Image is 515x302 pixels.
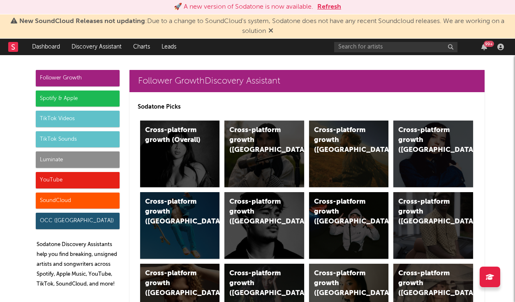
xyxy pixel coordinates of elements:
a: Cross-platform growth ([GEOGRAPHIC_DATA]) [224,192,304,259]
div: Cross-platform growth ([GEOGRAPHIC_DATA]) [229,125,285,155]
div: Cross-platform growth ([GEOGRAPHIC_DATA]) [398,269,454,298]
span: Dismiss [268,28,273,35]
div: Cross-platform growth ([GEOGRAPHIC_DATA]) [314,269,370,298]
a: Cross-platform growth ([GEOGRAPHIC_DATA]) [393,192,473,259]
div: Cross-platform growth ([GEOGRAPHIC_DATA]) [398,197,454,227]
div: Cross-platform growth ([GEOGRAPHIC_DATA]) [145,197,201,227]
div: OCC ([GEOGRAPHIC_DATA]) [36,213,120,229]
div: Spotify & Apple [36,91,120,107]
span: : Due to a change to SoundCloud's system, Sodatone does not have any recent Soundcloud releases. ... [19,18,504,35]
button: Refresh [317,2,341,12]
a: Cross-platform growth (Overall) [140,121,220,187]
a: Cross-platform growth ([GEOGRAPHIC_DATA]) [224,121,304,187]
div: Cross-platform growth ([GEOGRAPHIC_DATA]) [398,125,454,155]
div: 99 + [484,41,494,47]
span: New SoundCloud Releases not updating [19,18,145,25]
p: Sodatone Picks [138,102,476,112]
a: Discovery Assistant [66,39,127,55]
div: TikTok Sounds [36,131,120,148]
div: Cross-platform growth ([GEOGRAPHIC_DATA]) [314,125,370,155]
div: SoundCloud [36,193,120,209]
a: Leads [156,39,182,55]
a: Follower GrowthDiscovery Assistant [129,70,485,92]
a: Cross-platform growth ([GEOGRAPHIC_DATA]) [140,192,220,259]
div: Cross-platform growth ([GEOGRAPHIC_DATA]/GSA) [314,197,370,227]
div: TikTok Videos [36,111,120,127]
div: Cross-platform growth ([GEOGRAPHIC_DATA]) [229,197,285,227]
a: Cross-platform growth ([GEOGRAPHIC_DATA]/GSA) [309,192,389,259]
p: Sodatone Discovery Assistants help you find breaking, unsigned artists and songwriters across Spo... [37,240,120,289]
a: Dashboard [26,39,66,55]
div: Luminate [36,151,120,168]
div: 🚀 A new version of Sodatone is now available. [174,2,313,12]
a: Charts [127,39,156,55]
div: YouTube [36,172,120,188]
div: Follower Growth [36,70,120,86]
a: Cross-platform growth ([GEOGRAPHIC_DATA]) [393,121,473,187]
div: Cross-platform growth (Overall) [145,125,201,145]
div: Cross-platform growth ([GEOGRAPHIC_DATA]) [229,269,285,298]
div: Cross-platform growth ([GEOGRAPHIC_DATA]) [145,269,201,298]
a: Cross-platform growth ([GEOGRAPHIC_DATA]) [309,121,389,187]
input: Search for artists [334,42,457,52]
button: 99+ [481,44,487,50]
